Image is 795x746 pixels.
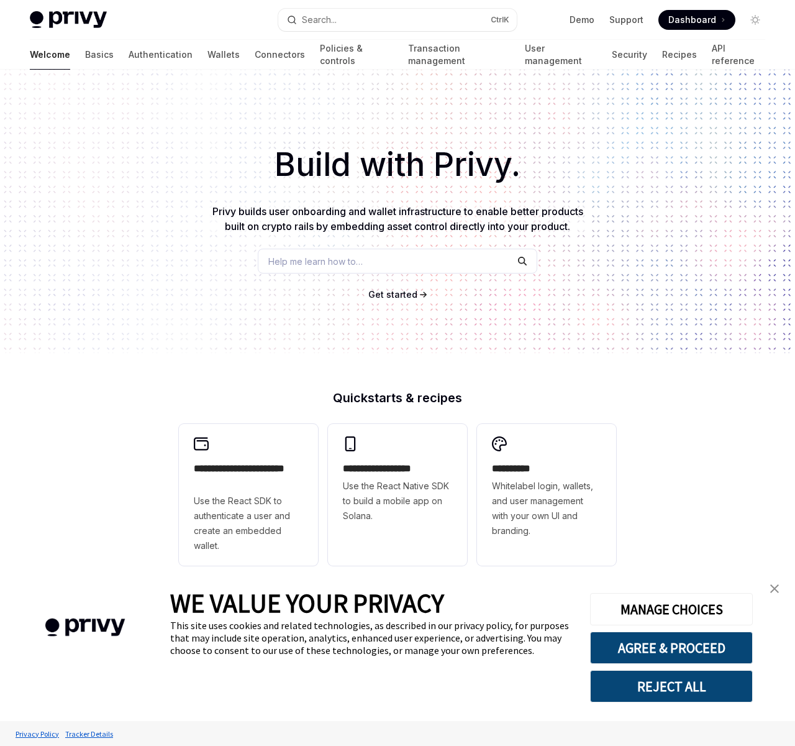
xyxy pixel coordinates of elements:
[745,10,765,30] button: Toggle dark mode
[658,10,735,30] a: Dashboard
[612,40,647,70] a: Security
[170,587,444,619] span: WE VALUE YOUR PRIVACY
[477,424,616,566] a: **** *****Whitelabel login, wallets, and user management with your own UI and branding.
[491,15,509,25] span: Ctrl K
[255,40,305,70] a: Connectors
[343,479,452,523] span: Use the React Native SDK to build a mobile app on Solana.
[129,40,193,70] a: Authentication
[368,289,417,300] span: Get started
[590,632,753,664] button: AGREE & PROCEED
[712,40,765,70] a: API reference
[408,40,509,70] a: Transaction management
[62,723,116,745] a: Tracker Details
[320,40,393,70] a: Policies & controls
[770,584,779,593] img: close banner
[30,40,70,70] a: Welcome
[590,593,753,625] button: MANAGE CHOICES
[212,205,583,233] span: Privy builds user onboarding and wallet infrastructure to enable better products built on crypto ...
[194,494,303,553] span: Use the React SDK to authenticate a user and create an embedded wallet.
[609,14,643,26] a: Support
[85,40,114,70] a: Basics
[19,601,152,655] img: company logo
[302,12,337,27] div: Search...
[328,424,467,566] a: **** **** **** ***Use the React Native SDK to build a mobile app on Solana.
[590,670,753,702] button: REJECT ALL
[170,619,571,656] div: This site uses cookies and related technologies, as described in our privacy policy, for purposes...
[762,576,787,601] a: close banner
[207,40,240,70] a: Wallets
[12,723,62,745] a: Privacy Policy
[492,479,601,538] span: Whitelabel login, wallets, and user management with your own UI and branding.
[525,40,597,70] a: User management
[278,9,517,31] button: Open search
[662,40,697,70] a: Recipes
[368,288,417,301] a: Get started
[668,14,716,26] span: Dashboard
[20,140,775,189] h1: Build with Privy.
[268,255,363,268] span: Help me learn how to…
[30,11,107,29] img: light logo
[570,14,594,26] a: Demo
[179,392,616,404] h2: Quickstarts & recipes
